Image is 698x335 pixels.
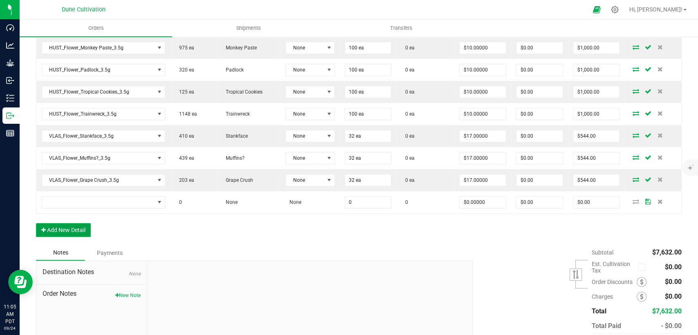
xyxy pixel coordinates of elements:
span: Delete Order Detail [654,89,666,94]
input: 0 [573,130,619,142]
input: 0 [345,152,391,164]
span: $7,632.00 [652,307,682,315]
span: Trainwreck [222,111,250,117]
div: Payments [85,246,134,260]
input: 0 [573,152,619,164]
inline-svg: Grow [6,59,14,67]
span: Delete Order Detail [654,177,666,182]
input: 0 [345,86,391,98]
span: 0 ea [401,133,415,139]
span: - $0.00 [661,322,682,330]
span: Delete Order Detail [654,133,666,138]
input: 0 [460,197,506,208]
span: Tropical Cookies [222,89,263,95]
span: Dune Cultivation [62,6,105,13]
input: 0 [573,42,619,54]
span: Destination Notes [43,267,141,277]
span: None [285,199,301,205]
span: 1148 ea [175,111,197,117]
input: 0 [516,197,563,208]
span: 0 [401,199,408,205]
inline-svg: Inventory [6,94,14,102]
span: Save Order Detail [642,177,654,182]
input: 0 [460,152,506,164]
span: None [286,152,324,164]
inline-svg: Reports [6,129,14,137]
span: Save Order Detail [642,45,654,49]
span: Save Order Detail [642,199,654,204]
input: 0 [345,130,391,142]
span: Charges [592,293,637,300]
input: 0 [516,86,563,98]
span: $0.00 [665,278,682,286]
span: None [222,199,238,205]
input: 0 [345,174,391,186]
input: 0 [460,108,506,120]
span: Delete Order Detail [654,67,666,71]
span: VLAS_Flower_Stankface_3.5g [42,130,155,142]
span: None [286,86,324,98]
span: 0 ea [401,67,415,73]
span: HUST_Flower_Trainwreck_3.5g [42,108,155,120]
span: 410 ea [175,133,194,139]
input: 0 [516,174,563,186]
span: Hi, [PERSON_NAME]! [629,6,682,13]
input: 0 [573,108,619,120]
span: None [129,271,141,277]
span: 203 ea [175,177,194,183]
span: Save Order Detail [642,89,654,94]
span: None [286,130,324,142]
span: 320 ea [175,67,194,73]
span: Delete Order Detail [654,155,666,160]
input: 0 [516,130,563,142]
input: 0 [516,42,563,54]
input: 0 [345,197,391,208]
span: Monkey Paste [222,45,257,51]
input: 0 [345,64,391,76]
span: HUST_Flower_Padlock_3.5g [42,64,155,76]
div: Manage settings [610,6,620,13]
span: Stankface [222,133,248,139]
button: Add New Detail [36,223,91,237]
iframe: Resource center [8,270,33,294]
span: NO DATA FOUND [42,130,165,142]
span: NO DATA FOUND [42,108,165,120]
a: Shipments [172,20,325,37]
span: None [286,64,324,76]
a: Orders [20,20,172,37]
input: 0 [345,42,391,54]
span: Delete Order Detail [654,111,666,116]
inline-svg: Analytics [6,41,14,49]
span: None [286,174,324,186]
span: HUST_Flower_Monkey Paste_3.5g [42,42,155,54]
input: 0 [516,152,563,164]
span: Calculate cultivation tax [638,262,649,273]
span: Total Paid [592,322,621,330]
input: 0 [460,42,506,54]
div: Notes [36,245,85,261]
input: 0 [460,174,506,186]
input: 0 [516,64,563,76]
a: Transfers [325,20,478,37]
span: NO DATA FOUND [42,152,165,164]
span: Grape Crush [222,177,253,183]
span: Order Notes [43,289,141,299]
inline-svg: Dashboard [6,24,14,32]
span: 0 [175,199,182,205]
span: Save Order Detail [642,111,654,116]
span: NO DATA FOUND [42,42,165,54]
span: $0.00 [665,263,682,271]
p: 09/24 [4,325,16,331]
span: $0.00 [665,293,682,300]
span: VLAS_Flower_Grape Crush_3.5g [42,174,155,186]
span: None [286,42,324,54]
span: Padlock [222,67,244,73]
span: HUST_Flower_Tropical Cookies_3.5g [42,86,155,98]
input: 0 [573,197,619,208]
input: 0 [573,174,619,186]
span: 439 ea [175,155,194,161]
span: None [286,108,324,120]
span: Est. Cultivation Tax [592,261,635,274]
inline-svg: Outbound [6,112,14,120]
button: New Note [115,292,141,299]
